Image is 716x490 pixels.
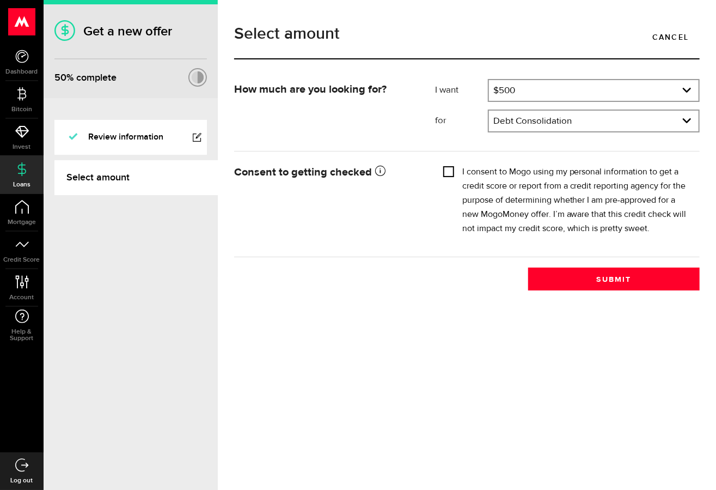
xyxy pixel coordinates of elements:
button: Submit [528,268,700,291]
h1: Get a new offer [54,23,207,39]
a: Review information [54,120,207,155]
a: expand select [489,80,699,101]
input: I consent to Mogo using my personal information to get a credit score or report from a credit rep... [443,165,454,176]
strong: Consent to getting checked [234,167,385,178]
a: Select amount [54,160,218,195]
label: I want [435,84,488,97]
label: for [435,114,488,128]
strong: How much are you looking for? [234,84,387,95]
button: Open LiveChat chat widget [9,4,41,37]
h1: Select amount [234,26,700,42]
a: Cancel [642,26,700,49]
div: % complete [54,68,117,88]
label: I consent to Mogo using my personal information to get a credit score or report from a credit rep... [462,165,691,236]
span: 50 [54,72,66,83]
a: expand select [489,111,699,131]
